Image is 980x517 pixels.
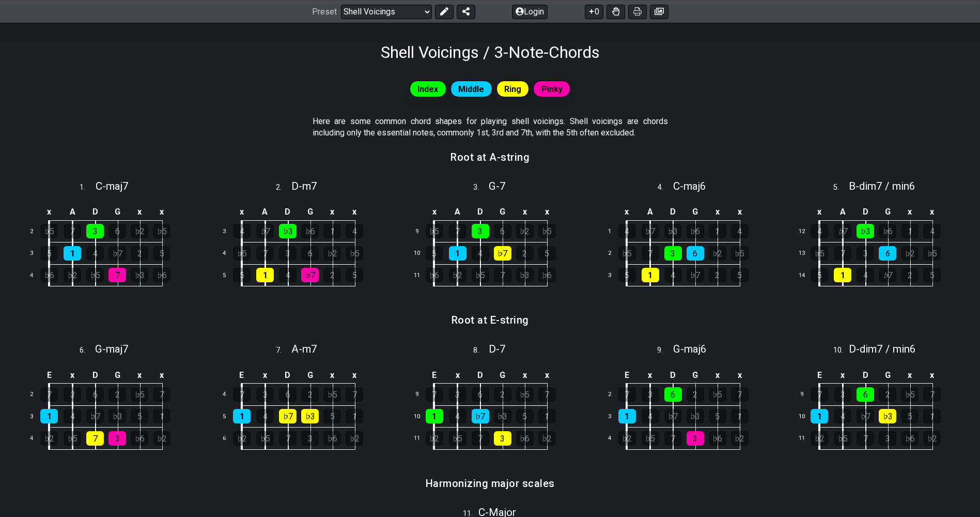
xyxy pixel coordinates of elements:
div: ♭5 [256,431,274,446]
td: A [61,204,84,221]
td: G [491,204,514,221]
div: 1 [346,409,363,423]
div: ♭2 [516,224,534,238]
div: ♭3 [879,409,896,423]
div: ♭6 [516,431,534,446]
span: 4 . [658,182,673,193]
div: 3 [64,387,81,402]
div: ♭7 [879,268,896,282]
div: ♭5 [923,246,941,261]
div: 5 [923,268,941,282]
div: ♭7 [834,224,851,238]
div: ♭6 [538,268,556,282]
td: x [615,204,639,221]
td: 3 [24,405,49,428]
td: 11 [795,428,819,450]
div: 1 [642,268,659,282]
div: ♭2 [709,246,726,261]
div: 2 [901,268,919,282]
button: Create image [650,4,668,19]
div: 2 [879,387,896,402]
div: ♭7 [256,224,274,238]
span: C - maj6 [673,180,706,192]
div: ♭2 [131,224,148,238]
span: 2 . [276,182,291,193]
div: ♭6 [709,431,726,446]
p: Here are some common chord shapes for playing shell voicings. Shell voicings are chords including... [313,116,668,139]
td: 14 [795,264,819,286]
div: 5 [709,409,726,423]
h1: Shell Voicings / 3-Note-Chords [381,42,600,62]
td: 9 [409,220,434,242]
div: ♭2 [618,431,636,446]
div: 3 [472,224,489,238]
div: 1 [811,409,828,423]
div: 1 [618,409,636,423]
td: x [899,204,921,221]
div: 7 [472,431,489,446]
div: ♭7 [301,268,319,282]
td: x [344,367,366,384]
td: A [446,204,469,221]
button: 0 [585,4,603,19]
td: x [728,204,751,221]
div: 7 [811,387,828,402]
td: D [469,367,492,384]
td: x [706,204,728,221]
div: 3 [834,387,851,402]
td: D [469,204,492,221]
div: 4 [811,224,828,238]
div: 3 [279,246,297,261]
td: x [344,204,366,221]
div: ♭5 [472,268,489,282]
div: 5 [346,268,363,282]
td: x [61,367,84,384]
td: E [423,367,446,384]
div: 6 [687,246,704,261]
td: x [254,367,277,384]
span: Middle [458,82,484,97]
td: G [877,367,899,384]
td: G [684,204,706,221]
div: 6 [857,387,874,402]
td: 4 [216,242,241,265]
span: G - maj7 [95,343,129,355]
div: 4 [731,224,749,238]
td: D [84,367,106,384]
td: E [615,367,639,384]
div: ♭5 [618,246,636,261]
div: 2 [108,387,126,402]
div: ♭7 [472,409,489,423]
div: 4 [472,246,489,261]
div: 4 [256,409,274,423]
td: A [254,204,277,221]
td: D [662,367,685,384]
div: ♭3 [108,409,126,423]
div: 6 [301,246,319,261]
td: 3 [602,264,627,286]
div: ♭6 [426,268,443,282]
div: ♭5 [233,246,251,261]
td: 6 [216,428,241,450]
div: ♭2 [40,431,58,446]
div: ♭5 [131,387,148,402]
div: 2 [516,246,534,261]
div: 6 [86,387,104,402]
div: 7 [40,387,58,402]
div: 2 [709,268,726,282]
span: D - m7 [291,180,317,192]
td: 2 [602,384,627,406]
div: 5 [426,246,443,261]
span: 9 . [657,345,673,356]
div: 1 [709,224,726,238]
span: Index [417,82,438,97]
div: 1 [834,268,851,282]
td: x [129,367,151,384]
div: ♭7 [279,409,297,423]
td: x [639,367,662,384]
td: 3 [24,242,49,265]
span: 3 . [473,182,489,193]
td: x [831,367,854,384]
div: ♭6 [323,431,341,446]
div: ♭5 [346,246,363,261]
